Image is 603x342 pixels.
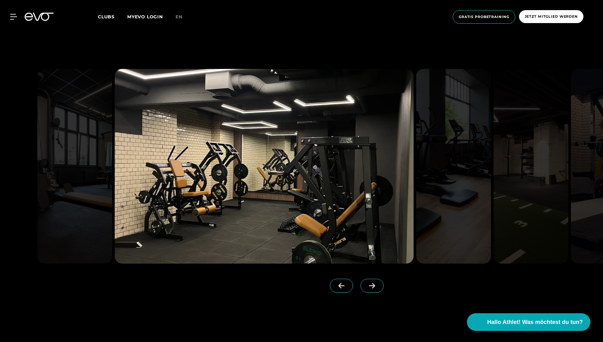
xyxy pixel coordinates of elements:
a: Gratis Probetraining [451,10,517,24]
a: MYEVO LOGIN [127,14,163,20]
span: Hallo Athlet! Was möchtest du tun? [487,318,583,327]
span: Jetzt Mitglied werden [525,14,578,19]
img: evofitness [115,69,414,264]
img: evofitness [37,69,112,264]
button: Hallo Athlet! Was möchtest du tun? [467,313,590,331]
a: Jetzt Mitglied werden [517,10,585,24]
span: Clubs [98,14,115,20]
span: en [176,14,182,20]
a: Clubs [98,14,127,20]
span: Gratis Probetraining [459,14,509,20]
img: evofitness [493,69,568,264]
a: en [176,13,190,21]
img: evofitness [416,69,491,264]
